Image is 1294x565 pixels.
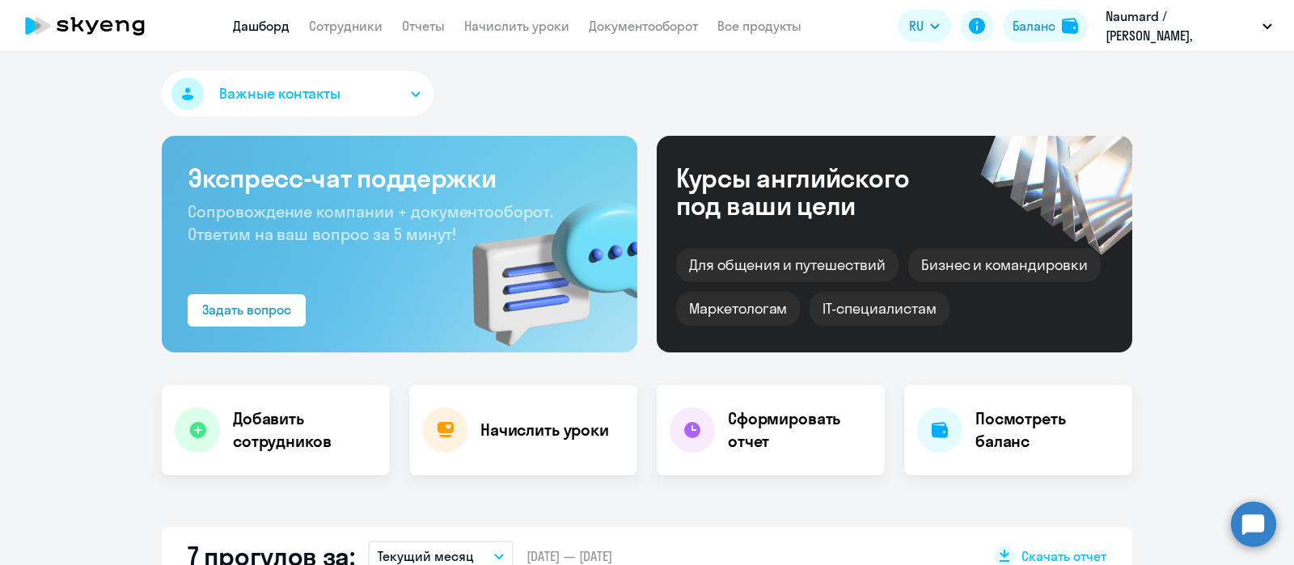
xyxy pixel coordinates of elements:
[402,18,445,34] a: Отчеты
[676,292,800,326] div: Маркетологам
[1062,18,1078,34] img: balance
[188,201,553,244] span: Сопровождение компании + документооборот. Ответим на ваш вопрос за 5 минут!
[309,18,383,34] a: Сотрудники
[188,294,306,327] button: Задать вопрос
[233,18,290,34] a: Дашборд
[1003,10,1088,42] button: Балансbalance
[219,83,340,104] span: Важные контакты
[1013,16,1055,36] div: Баланс
[1106,6,1256,45] p: Naumard / [PERSON_NAME], [PERSON_NAME]
[188,162,611,194] h3: Экспресс-чат поддержки
[728,407,872,453] h4: Сформировать отчет
[464,18,569,34] a: Начислить уроки
[202,300,291,319] div: Задать вопрос
[717,18,801,34] a: Все продукты
[908,248,1101,282] div: Бизнес и командировки
[676,248,899,282] div: Для общения и путешествий
[589,18,698,34] a: Документооборот
[898,10,951,42] button: RU
[1021,547,1106,565] span: Скачать отчет
[480,419,609,441] h4: Начислить уроки
[975,407,1119,453] h4: Посмотреть баланс
[909,16,924,36] span: RU
[233,407,377,453] h4: Добавить сотрудников
[676,164,953,219] div: Курсы английского под ваши цели
[526,547,612,565] span: [DATE] — [DATE]
[810,292,949,326] div: IT-специалистам
[449,171,637,352] img: bg-img
[1097,6,1280,45] button: Naumard / [PERSON_NAME], [PERSON_NAME]
[162,71,433,116] button: Важные контакты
